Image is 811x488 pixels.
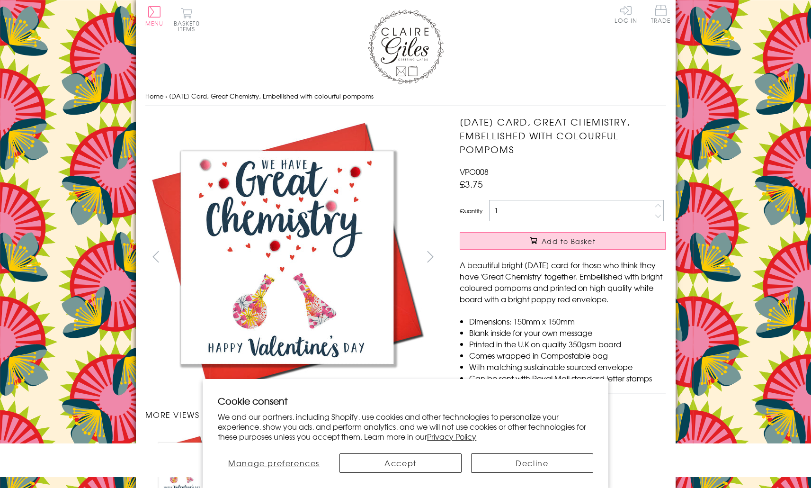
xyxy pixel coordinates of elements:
button: Manage preferences [218,453,330,473]
a: Privacy Policy [427,431,476,442]
span: › [165,91,167,100]
li: With matching sustainable sourced envelope [469,361,666,372]
img: Valentine's Day Card, Great Chemistry, Embellished with colourful pompoms [441,115,725,399]
p: We and our partners, including Shopify, use cookies and other technologies to personalize your ex... [218,412,593,441]
span: 0 items [178,19,200,33]
a: Home [145,91,163,100]
li: Blank inside for your own message [469,327,666,338]
h2: Cookie consent [218,394,593,407]
img: Valentine's Day Card, Great Chemistry, Embellished with colourful pompoms [145,115,429,399]
a: Trade [651,5,671,25]
li: Dimensions: 150mm x 150mm [469,316,666,327]
li: Printed in the U.K on quality 350gsm board [469,338,666,350]
button: Add to Basket [460,232,666,250]
button: Decline [471,453,593,473]
label: Quantity [460,207,482,215]
span: VPO008 [460,166,489,177]
button: prev [145,246,167,267]
span: Trade [651,5,671,23]
span: Manage preferences [228,457,320,469]
h1: [DATE] Card, Great Chemistry, Embellished with colourful pompoms [460,115,666,156]
p: A beautiful bright [DATE] card for those who think they have 'Great Chemistry' together. Embellis... [460,259,666,305]
button: Accept [339,453,462,473]
span: £3.75 [460,177,483,190]
li: Can be sent with Royal Mail standard letter stamps [469,372,666,384]
img: Claire Giles Greetings Cards [368,9,444,84]
button: Basket0 items [174,8,200,32]
button: Menu [145,6,164,26]
li: Comes wrapped in Compostable bag [469,350,666,361]
span: Menu [145,19,164,27]
nav: breadcrumbs [145,87,666,106]
h3: More views [145,409,441,420]
span: Add to Basket [542,236,596,246]
span: [DATE] Card, Great Chemistry, Embellished with colourful pompoms [169,91,374,100]
a: Log In [615,5,637,23]
button: next [419,246,441,267]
